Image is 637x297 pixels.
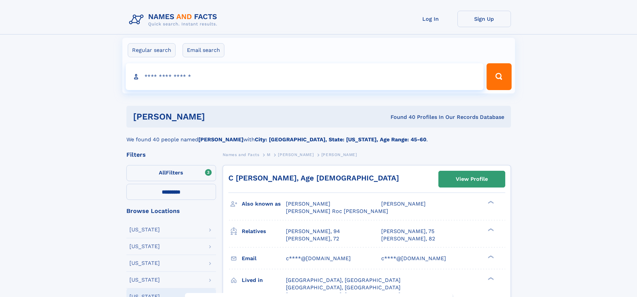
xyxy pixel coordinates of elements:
[159,169,166,176] span: All
[126,152,216,158] div: Filters
[439,171,505,187] a: View Profile
[286,284,401,291] span: [GEOGRAPHIC_DATA], [GEOGRAPHIC_DATA]
[126,165,216,181] label: Filters
[381,201,426,207] span: [PERSON_NAME]
[456,171,488,187] div: View Profile
[298,114,504,121] div: Found 40 Profiles In Our Records Database
[242,226,286,237] h3: Relatives
[487,63,511,90] button: Search Button
[129,261,160,266] div: [US_STATE]
[381,228,434,235] a: [PERSON_NAME], 75
[129,277,160,283] div: [US_STATE]
[286,235,339,242] a: [PERSON_NAME], 72
[278,150,314,159] a: [PERSON_NAME]
[126,63,484,90] input: search input
[286,208,388,214] span: [PERSON_NAME] Roc [PERSON_NAME]
[457,11,511,27] a: Sign Up
[286,277,401,283] span: [GEOGRAPHIC_DATA], [GEOGRAPHIC_DATA]
[255,136,426,143] b: City: [GEOGRAPHIC_DATA], State: [US_STATE], Age Range: 45-60
[242,198,286,210] h3: Also known as
[486,200,494,205] div: ❯
[381,235,435,242] a: [PERSON_NAME], 82
[321,152,357,157] span: [PERSON_NAME]
[242,275,286,286] h3: Lived in
[286,201,330,207] span: [PERSON_NAME]
[129,244,160,249] div: [US_STATE]
[267,150,271,159] a: M
[404,11,457,27] a: Log In
[228,174,399,182] a: C [PERSON_NAME], Age [DEMOGRAPHIC_DATA]
[486,254,494,259] div: ❯
[126,11,223,29] img: Logo Names and Facts
[486,276,494,281] div: ❯
[242,253,286,264] h3: Email
[183,43,224,57] label: Email search
[126,208,216,214] div: Browse Locations
[223,150,259,159] a: Names and Facts
[126,128,511,144] div: We found 40 people named with .
[128,43,176,57] label: Regular search
[129,227,160,232] div: [US_STATE]
[278,152,314,157] span: [PERSON_NAME]
[286,228,340,235] a: [PERSON_NAME], 94
[486,227,494,232] div: ❯
[267,152,271,157] span: M
[198,136,243,143] b: [PERSON_NAME]
[133,113,298,121] h1: [PERSON_NAME]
